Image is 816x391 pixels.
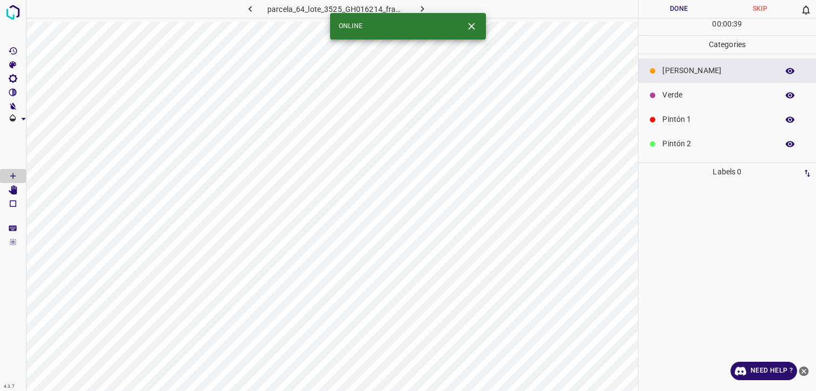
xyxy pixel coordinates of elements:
[639,36,816,54] p: Categories
[712,18,742,35] div: : :
[662,114,773,125] p: Pintón 1
[639,58,816,83] div: [PERSON_NAME]
[733,18,742,30] p: 39
[712,18,721,30] p: 00
[723,18,732,30] p: 00
[639,156,816,180] div: Pintón 3
[1,382,17,391] div: 4.3.7
[642,163,813,181] p: Labels 0
[639,83,816,107] div: Verde
[462,16,482,36] button: Close
[662,65,773,76] p: [PERSON_NAME]
[662,89,773,101] p: Verde
[339,22,363,31] span: ONLINE
[731,362,797,380] a: Need Help ?
[662,138,773,149] p: Pintón 2
[797,362,811,380] button: close-help
[3,3,23,22] img: logo
[267,3,405,18] h6: parcela_64_lote_3525_GH016214_frame_00274_265098.jpg
[639,132,816,156] div: Pintón 2
[639,107,816,132] div: Pintón 1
